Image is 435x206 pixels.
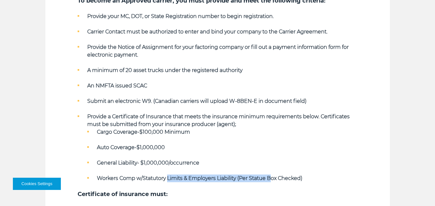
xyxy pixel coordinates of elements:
strong: Cargo Coverage-$100,000 Minimum [97,129,190,135]
strong: Certificate of insurance must: [78,191,168,198]
strong: Submit an electronic W9. (Canadian carriers will upload W-8BEN-E in document field) [87,98,307,104]
strong: An NMFTA issued SCAC [87,83,147,89]
strong: Provide the Notice of Assignment for your factoring company or fill out a payment information for... [87,44,349,58]
strong: Carrier Contact must be authorized to enter and bind your company to the Carrier Agreement. [87,29,327,35]
strong: A minimum of 20 asset trucks under the registered authority [87,67,242,73]
button: Cookies Settings [13,178,61,190]
strong: Workers Comp w/Statutory Limits & Employers Liability (Per Statue Box Checked) [97,175,302,181]
strong: Auto Coverage-$1,000,000 [97,144,165,150]
strong: Provide your MC, DOT, or State Registration number to begin registration. [87,13,274,19]
strong: General Liability- $1,000,000/occurrence [97,160,199,166]
strong: Provide a Certificate of Insurance that meets the insurance minimum requirements below. Certifica... [87,113,350,127]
